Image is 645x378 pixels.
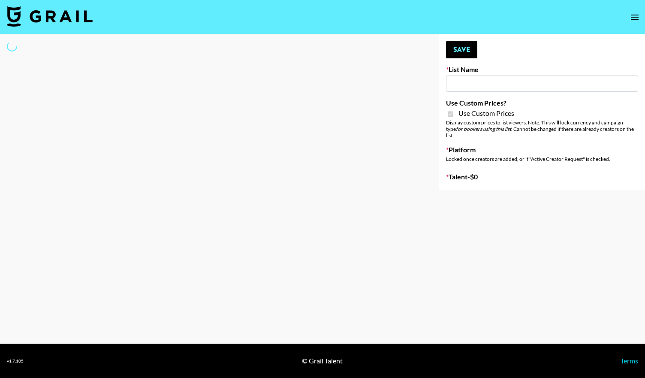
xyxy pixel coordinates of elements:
[458,109,514,118] span: Use Custom Prices
[621,357,638,365] a: Terms
[446,41,477,58] button: Save
[7,6,93,27] img: Grail Talent
[446,99,638,107] label: Use Custom Prices?
[626,9,643,26] button: open drawer
[7,358,24,364] div: v 1.7.105
[302,357,343,365] div: © Grail Talent
[446,65,638,74] label: List Name
[446,156,638,162] div: Locked once creators are added, or if "Active Creator Request" is checked.
[446,145,638,154] label: Platform
[446,119,638,139] div: Display custom prices to list viewers. Note: This will lock currency and campaign type . Cannot b...
[446,172,638,181] label: Talent - $ 0
[456,126,511,132] em: for bookers using this list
